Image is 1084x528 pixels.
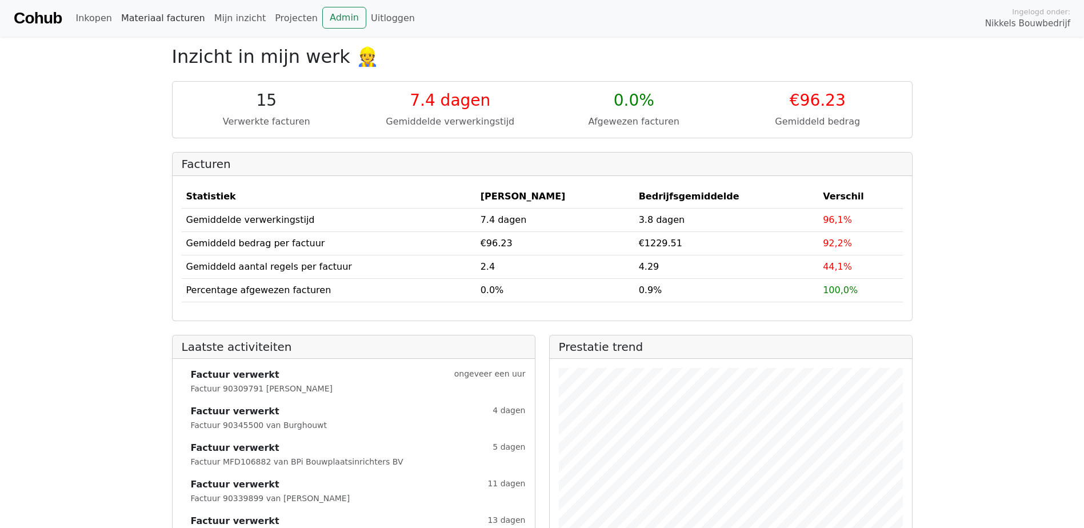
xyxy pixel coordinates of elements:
[476,185,634,209] th: [PERSON_NAME]
[733,115,903,129] div: Gemiddeld bedrag
[818,185,902,209] th: Verschil
[365,91,535,110] div: 7.4 dagen
[559,340,903,354] h2: Prestatie trend
[454,368,526,382] small: ongeveer een uur
[476,208,634,231] td: 7.4 dagen
[191,384,333,393] small: Factuur 90309791 [PERSON_NAME]
[823,261,852,272] span: 44,1%
[182,91,352,110] div: 15
[117,7,210,30] a: Materiaal facturen
[366,7,419,30] a: Uitloggen
[210,7,271,30] a: Mijn inzicht
[182,278,476,302] td: Percentage afgewezen facturen
[493,405,525,418] small: 4 dagen
[487,514,525,528] small: 13 dagen
[634,208,819,231] td: 3.8 dagen
[182,185,476,209] th: Statistiek
[985,17,1070,30] span: Nikkels Bouwbedrijf
[191,441,279,455] strong: Factuur verwerkt
[182,157,903,171] h2: Facturen
[191,405,279,418] strong: Factuur verwerkt
[182,255,476,278] td: Gemiddeld aantal regels per factuur
[182,208,476,231] td: Gemiddelde verwerkingstijd
[476,255,634,278] td: 2.4
[1012,6,1070,17] span: Ingelogd onder:
[823,238,852,249] span: 92,2%
[549,115,719,129] div: Afgewezen facturen
[476,231,634,255] td: €96.23
[476,278,634,302] td: 0.0%
[182,340,526,354] h2: Laatste activiteiten
[191,478,279,491] strong: Factuur verwerkt
[191,494,350,503] small: Factuur 90339899 van [PERSON_NAME]
[191,368,279,382] strong: Factuur verwerkt
[487,478,525,491] small: 11 dagen
[823,214,852,225] span: 96,1%
[191,421,327,430] small: Factuur 90345500 van Burghouwt
[365,115,535,129] div: Gemiddelde verwerkingstijd
[182,115,352,129] div: Verwerkte facturen
[322,7,366,29] a: Admin
[172,46,913,67] h2: Inzicht in mijn werk 👷
[71,7,116,30] a: Inkopen
[634,255,819,278] td: 4.29
[634,185,819,209] th: Bedrijfsgemiddelde
[191,457,403,466] small: Factuur MFD106882 van BPi Bouwplaatsinrichters BV
[733,91,903,110] div: €96.23
[493,441,525,455] small: 5 dagen
[182,231,476,255] td: Gemiddeld bedrag per factuur
[191,514,279,528] strong: Factuur verwerkt
[634,231,819,255] td: €1229.51
[270,7,322,30] a: Projecten
[14,5,62,32] a: Cohub
[823,285,858,295] span: 100,0%
[549,91,719,110] div: 0.0%
[634,278,819,302] td: 0.9%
